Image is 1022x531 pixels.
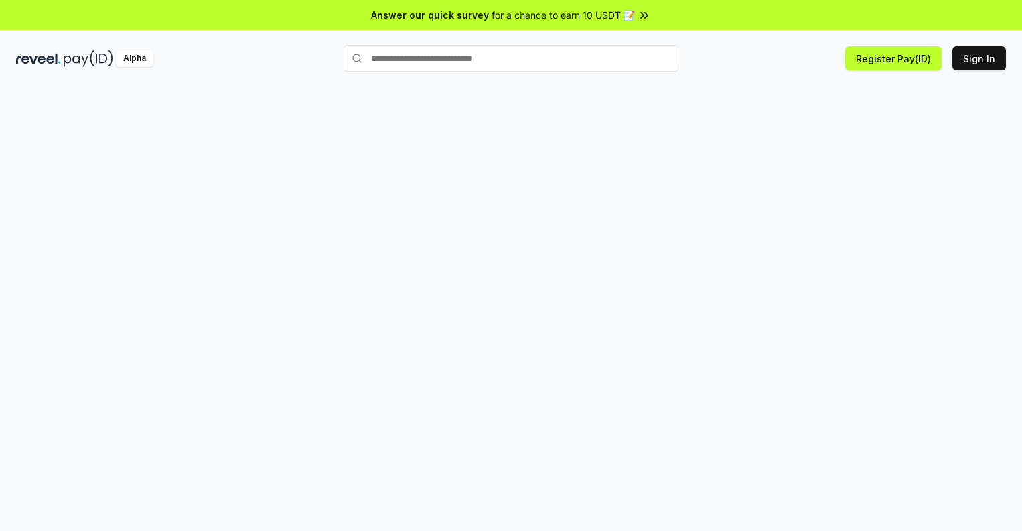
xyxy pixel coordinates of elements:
[116,50,153,67] div: Alpha
[845,46,942,70] button: Register Pay(ID)
[952,46,1006,70] button: Sign In
[16,50,61,67] img: reveel_dark
[371,8,489,22] span: Answer our quick survey
[492,8,635,22] span: for a chance to earn 10 USDT 📝
[64,50,113,67] img: pay_id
